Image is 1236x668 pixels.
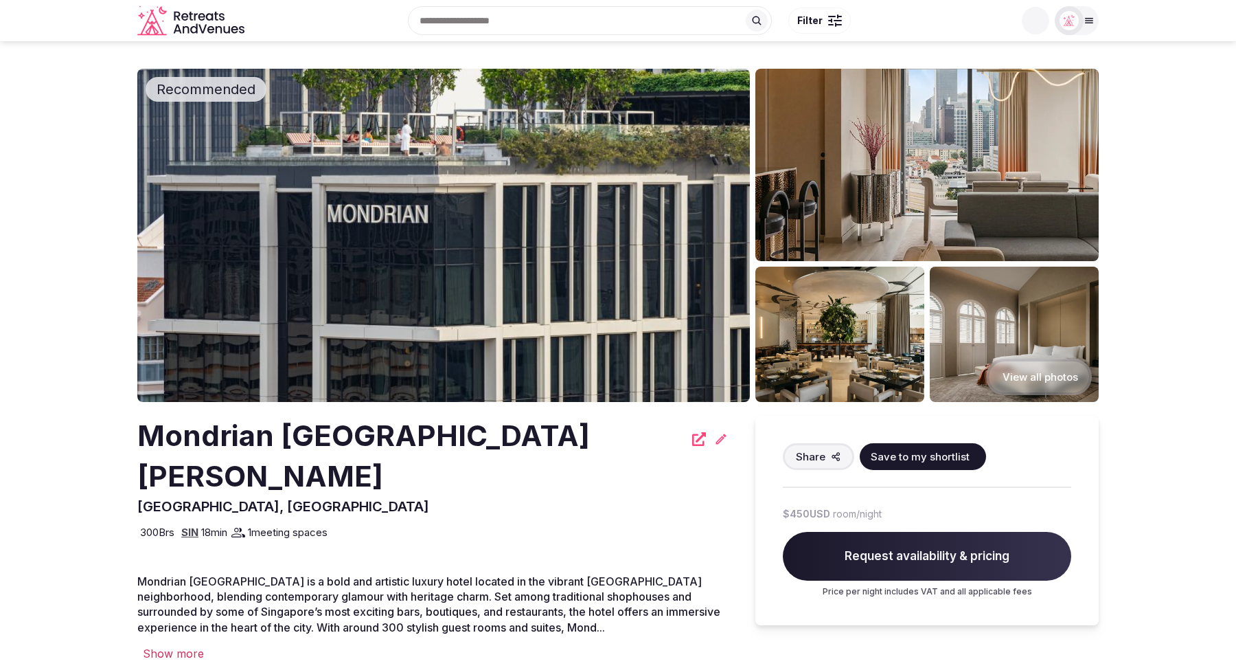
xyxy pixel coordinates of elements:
[783,507,830,521] span: $450 USD
[137,498,429,515] span: [GEOGRAPHIC_DATA], [GEOGRAPHIC_DATA]
[181,526,198,539] a: SIN
[930,267,1099,402] img: Venue gallery photo
[151,80,261,99] span: Recommended
[137,575,720,634] span: Mondrian [GEOGRAPHIC_DATA] is a bold and artistic luxury hotel located in the vibrant [GEOGRAPHIC...
[248,525,328,539] span: 1 meeting spaces
[137,5,247,36] a: Visit the homepage
[140,525,174,539] span: 300 Brs
[783,532,1071,581] span: Request availability & pricing
[146,77,266,102] div: Recommended
[137,646,728,661] div: Show more
[871,449,970,464] span: Save to my shortlist
[783,586,1071,598] p: Price per night includes VAT and all applicable fees
[860,443,986,470] button: Save to my shortlist
[137,5,247,36] svg: Retreats and Venues company logo
[783,443,854,470] button: Share
[137,416,684,497] h2: Mondrian [GEOGRAPHIC_DATA] [PERSON_NAME]
[986,359,1092,395] button: View all photos
[1060,11,1079,30] img: Matt Grant Oakes
[797,14,823,27] span: Filter
[796,449,825,464] span: Share
[755,267,924,402] img: Venue gallery photo
[833,507,882,521] span: room/night
[201,525,227,539] span: 18 min
[137,69,750,402] img: Venue cover photo
[788,8,851,34] button: Filter
[755,69,1099,261] img: Venue gallery photo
